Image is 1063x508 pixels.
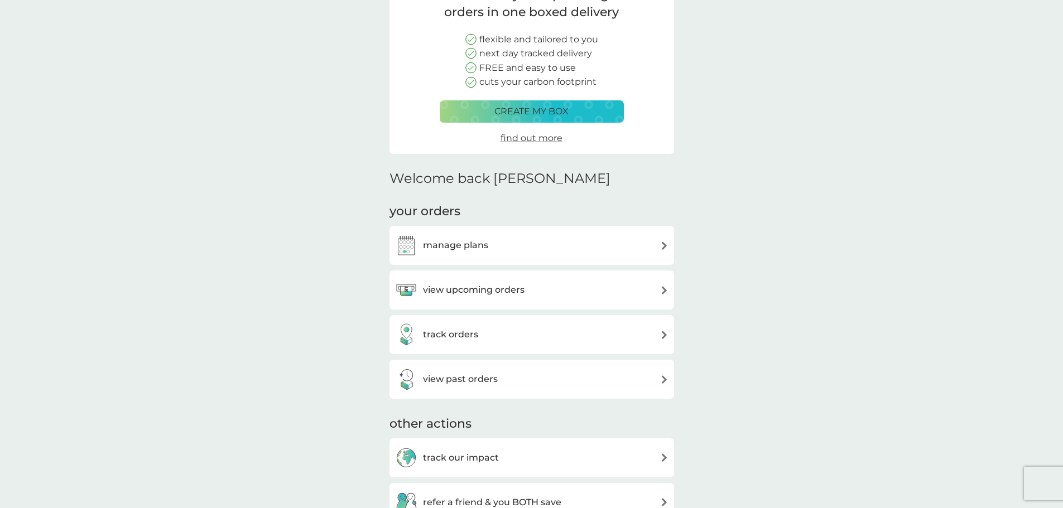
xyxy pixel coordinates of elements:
[660,498,668,506] img: arrow right
[479,46,592,61] p: next day tracked delivery
[660,241,668,250] img: arrow right
[389,171,610,187] h2: Welcome back [PERSON_NAME]
[389,415,472,433] h3: other actions
[501,133,562,143] span: find out more
[423,372,498,386] h3: view past orders
[423,238,488,253] h3: manage plans
[479,61,576,75] p: FREE and easy to use
[440,100,624,123] button: create my box
[389,203,460,220] h3: your orders
[479,32,598,47] p: flexible and tailored to you
[501,131,562,146] a: find out more
[660,286,668,294] img: arrow right
[423,283,525,297] h3: view upcoming orders
[423,451,499,465] h3: track our impact
[479,75,597,89] p: cuts your carbon footprint
[660,453,668,462] img: arrow right
[423,327,478,342] h3: track orders
[660,331,668,339] img: arrow right
[494,104,569,119] p: create my box
[660,375,668,384] img: arrow right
